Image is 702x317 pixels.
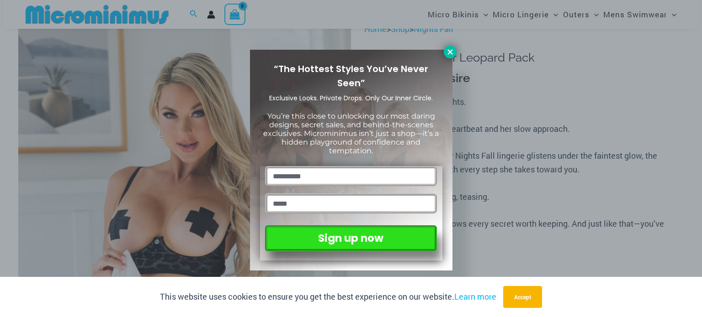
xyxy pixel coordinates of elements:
[263,112,439,156] span: You’re this close to unlocking our most daring designs, secret sales, and behind-the-scenes exclu...
[269,94,433,103] span: Exclusive Looks. Private Drops. Only Our Inner Circle.
[444,46,457,58] button: Close
[274,62,428,89] span: “The Hottest Styles You’ve Never Seen”
[503,286,542,308] button: Accept
[265,225,436,251] button: Sign up now
[160,290,496,304] p: This website uses cookies to ensure you get the best experience on our website.
[454,291,496,302] a: Learn more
